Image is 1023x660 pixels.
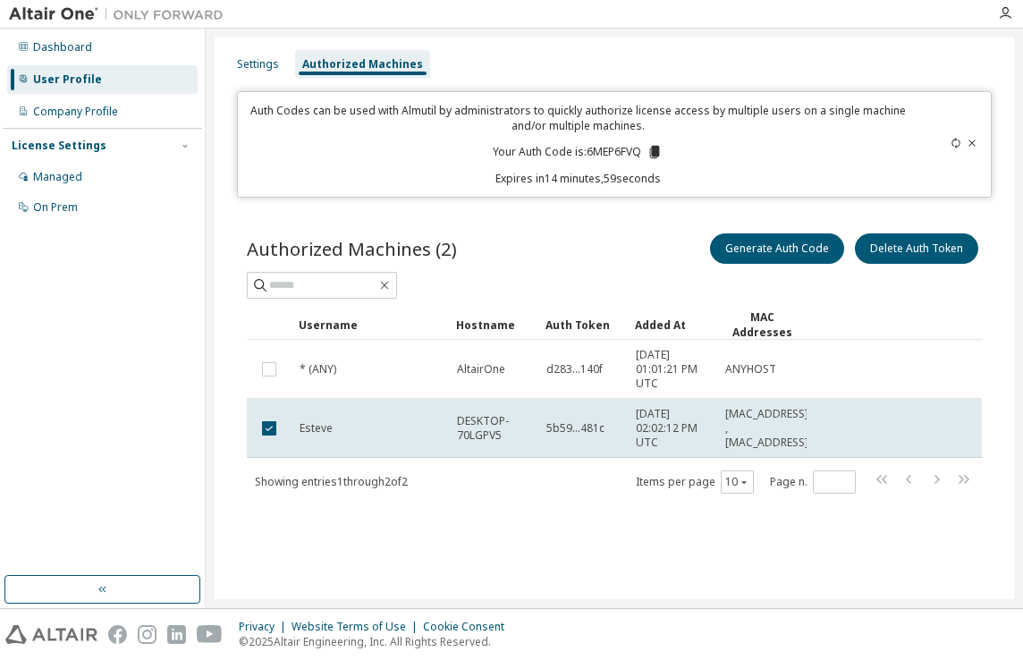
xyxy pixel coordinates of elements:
div: License Settings [12,139,106,153]
span: 5b59...481c [546,421,604,436]
span: AltairOne [457,362,505,377]
button: 10 [725,475,749,489]
img: Altair One [9,5,232,23]
span: [DATE] 01:01:21 PM UTC [636,348,709,391]
span: Items per page [636,470,754,494]
img: altair_logo.svg [5,625,97,644]
div: Dashboard [33,40,92,55]
span: Esteve [300,421,333,436]
span: Showing entries 1 through 2 of 2 [255,474,408,489]
span: d283...140f [546,362,603,377]
div: User Profile [33,72,102,87]
div: Auth Token [545,310,621,339]
div: Cookie Consent [423,620,515,634]
div: Website Terms of Use [292,620,423,634]
button: Delete Auth Token [855,233,978,264]
div: On Prem [33,200,78,215]
div: Company Profile [33,105,118,119]
div: Privacy [239,620,292,634]
div: Added At [635,310,710,339]
p: Auth Codes can be used with Almutil by administrators to quickly authorize license access by mult... [249,103,907,133]
span: * (ANY) [300,362,336,377]
span: DESKTOP-70LGPV5 [457,414,530,443]
img: linkedin.svg [167,625,186,644]
div: Hostname [456,310,531,339]
div: Settings [237,57,279,72]
span: Authorized Machines (2) [247,236,457,261]
span: [MAC_ADDRESS] , [MAC_ADDRESS] [725,407,808,450]
p: © 2025 Altair Engineering, Inc. All Rights Reserved. [239,634,515,649]
span: ANYHOST [725,362,776,377]
div: Authorized Machines [302,57,423,72]
div: Username [299,310,442,339]
p: Expires in 14 minutes, 59 seconds [249,171,907,186]
span: [DATE] 02:02:12 PM UTC [636,407,709,450]
button: Generate Auth Code [710,233,844,264]
img: instagram.svg [138,625,156,644]
div: Managed [33,170,82,184]
div: MAC Addresses [724,309,799,340]
img: youtube.svg [197,625,223,644]
img: facebook.svg [108,625,127,644]
p: Your Auth Code is: 6MEP6FVQ [493,144,663,160]
span: Page n. [770,470,856,494]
